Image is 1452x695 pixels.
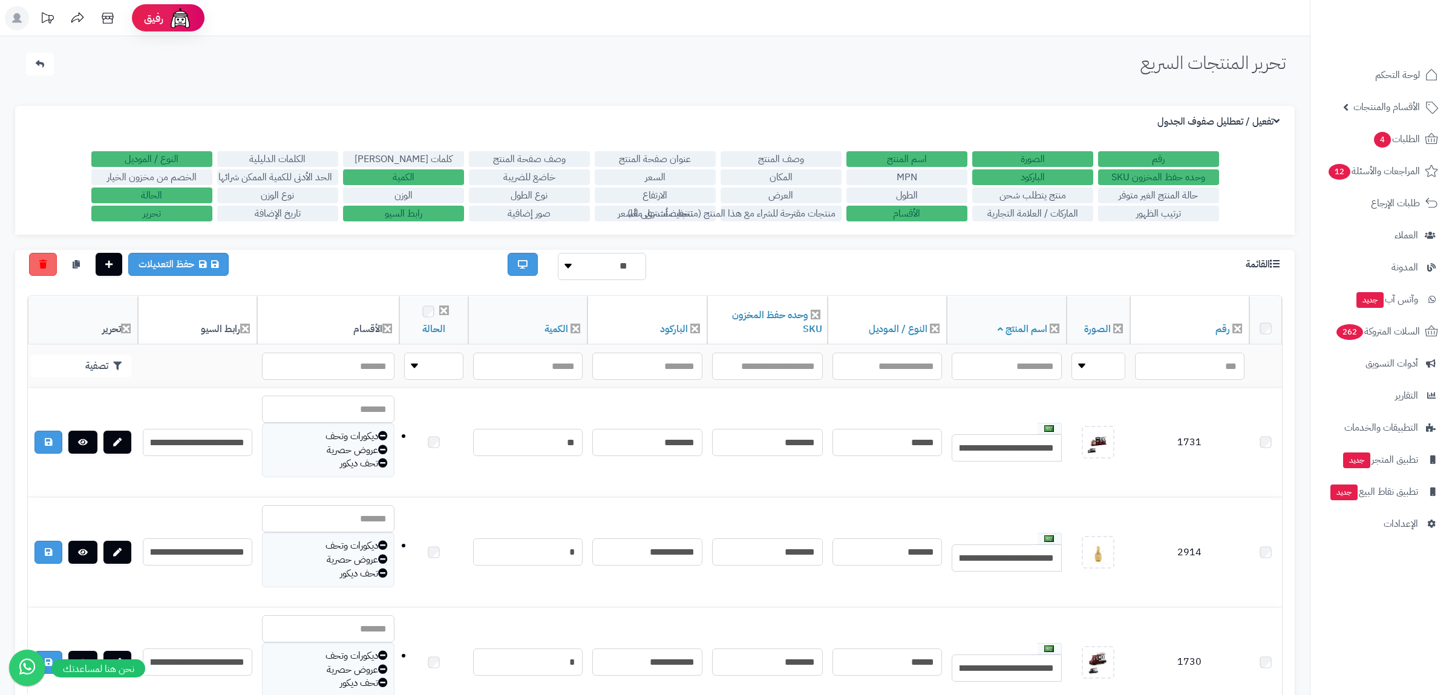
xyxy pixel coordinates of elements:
label: تحرير [91,206,212,221]
label: الخصم من مخزون الخيار [91,169,212,185]
td: 1731 [1130,388,1249,498]
label: تاريخ الإضافة [217,206,338,221]
label: كلمات [PERSON_NAME] [343,151,464,167]
td: 2914 [1130,498,1249,607]
a: تطبيق المتجرجديد [1318,445,1445,474]
div: ديكورات وتحف [269,649,388,663]
span: 262 [1336,324,1363,340]
a: تطبيق نقاط البيعجديد [1318,477,1445,506]
label: اسم المنتج [846,151,967,167]
a: الباركود [660,322,688,336]
a: الطلبات4 [1318,125,1445,154]
span: تطبيق المتجر [1342,451,1418,468]
a: الصورة [1084,322,1111,336]
th: الأقسام [257,296,399,345]
span: تطبيق نقاط البيع [1329,483,1418,500]
label: رقم [1098,151,1219,167]
div: ديكورات وتحف [269,429,388,443]
img: ai-face.png [168,6,192,30]
label: الارتفاع [595,188,716,203]
label: حالة المنتج الغير متوفر [1098,188,1219,203]
span: جديد [1330,485,1358,500]
div: عروض حصرية [269,443,388,457]
h3: تفعيل / تعطليل صفوف الجدول [1157,116,1283,128]
label: منتج يتطلب شحن [972,188,1093,203]
label: الطول [846,188,967,203]
a: المدونة [1318,253,1445,282]
label: الصورة [972,151,1093,167]
a: الحالة [422,322,445,336]
a: حفظ التعديلات [128,253,229,276]
a: وآتس آبجديد [1318,285,1445,314]
a: وحده حفظ المخزون SKU [732,308,822,336]
label: وصف صفحة المنتج [469,151,590,167]
a: اسم المنتج [998,322,1047,336]
div: تحف ديكور [269,567,388,581]
label: منتجات مقترحة للشراء مع هذا المنتج (منتجات تُشترى معًا) [721,206,842,221]
span: التطبيقات والخدمات [1344,419,1418,436]
label: الباركود [972,169,1093,185]
label: العرض [721,188,842,203]
a: طلبات الإرجاع [1318,189,1445,218]
div: ديكورات وتحف [269,539,388,553]
label: الكلمات الدليلية [217,151,338,167]
label: النوع / الموديل [91,151,212,167]
label: الكمية [343,169,464,185]
div: تحف ديكور [269,457,388,471]
label: الحالة [91,188,212,203]
a: المراجعات والأسئلة12 [1318,157,1445,186]
label: السعر [595,169,716,185]
span: جديد [1356,292,1384,308]
a: لوحة التحكم [1318,60,1445,90]
span: جديد [1343,452,1370,468]
a: النوع / الموديل [869,322,927,336]
div: عروض حصرية [269,553,388,567]
label: تخفيضات على السعر [595,206,716,221]
label: نوع الوزن [217,188,338,203]
button: تصفية [31,354,131,377]
span: 4 [1374,132,1391,148]
span: الطلبات [1373,131,1420,148]
a: التطبيقات والخدمات [1318,413,1445,442]
label: نوع الطول [469,188,590,203]
label: الحد الأدنى للكمية الممكن شرائها [217,169,338,185]
th: رابط السيو [138,296,257,345]
a: رقم [1215,322,1230,336]
a: السلات المتروكة262 [1318,317,1445,346]
span: أدوات التسويق [1365,355,1418,372]
div: تحف ديكور [269,676,388,690]
h1: تحرير المنتجات السريع [1140,53,1286,73]
div: عروض حصرية [269,663,388,677]
label: عنوان صفحة المنتج [595,151,716,167]
a: أدوات التسويق [1318,349,1445,378]
span: طلبات الإرجاع [1371,195,1420,212]
span: المدونة [1391,259,1418,276]
label: الوزن [343,188,464,203]
span: العملاء [1395,227,1418,244]
a: تحديثات المنصة [32,6,62,33]
label: رابط السيو [343,206,464,221]
label: خاضع للضريبة [469,169,590,185]
span: السلات المتروكة [1335,323,1420,340]
span: المراجعات والأسئلة [1327,163,1420,180]
span: وآتس آب [1355,291,1418,308]
span: رفيق [144,11,163,25]
span: التقارير [1395,387,1418,404]
label: وحده حفظ المخزون SKU [1098,169,1219,185]
label: MPN [846,169,967,185]
span: الأقسام والمنتجات [1353,99,1420,116]
span: 12 [1329,164,1350,180]
img: العربية [1044,425,1054,432]
label: الأقسام [846,206,967,221]
span: لوحة التحكم [1375,67,1420,83]
label: صور إضافية [469,206,590,221]
img: العربية [1044,535,1054,542]
a: التقارير [1318,381,1445,410]
th: تحرير [28,296,138,345]
label: المكان [721,169,842,185]
label: ترتيب الظهور [1098,206,1219,221]
img: العربية [1044,645,1054,652]
h3: القائمة [1246,259,1283,270]
label: وصف المنتج [721,151,842,167]
a: الكمية [544,322,568,336]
